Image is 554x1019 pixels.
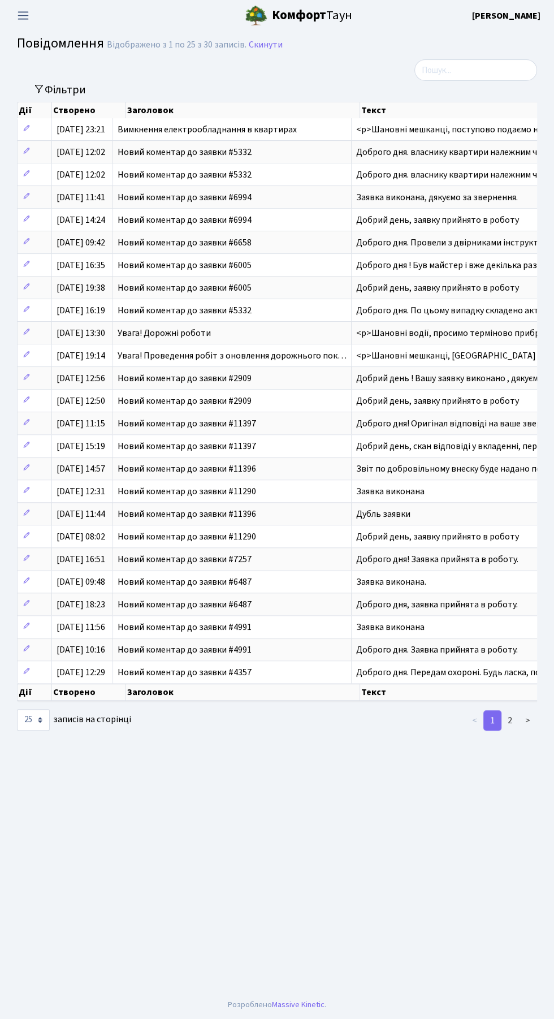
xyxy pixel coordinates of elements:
[57,327,105,339] span: [DATE] 13:30
[118,372,252,385] span: Новий коментар до заявки #2909
[57,259,105,271] span: [DATE] 16:35
[118,169,252,181] span: Новий коментар до заявки #5332
[356,508,410,520] span: Дубль заявки
[52,102,126,118] th: Створено
[57,417,105,430] span: [DATE] 11:15
[118,123,297,136] span: Вимкнення електрообладнання в квартирах
[57,440,105,452] span: [DATE] 15:19
[118,327,211,339] span: Увага! Дорожні роботи
[57,282,105,294] span: [DATE] 19:38
[518,710,537,731] a: >
[118,146,252,158] span: Новий коментар до заявки #5332
[118,304,252,317] span: Новий коментар до заявки #5332
[118,530,256,543] span: Новий коментар до заявки #11290
[118,485,256,498] span: Новий коментар до заявки #11290
[245,5,267,27] img: logo.png
[118,553,252,565] span: Новий коментар до заявки #7257
[118,508,256,520] span: Новий коментар до заявки #11396
[57,349,105,362] span: [DATE] 19:14
[356,485,425,498] span: Заявка виконана
[118,395,252,407] span: Новий коментар до заявки #2909
[17,709,50,731] select: записів на сторінці
[57,463,105,475] span: [DATE] 14:57
[118,191,252,204] span: Новий коментар до заявки #6994
[18,684,52,701] th: Дії
[483,710,501,731] a: 1
[356,553,518,565] span: Доброго дня! Заявка прийнята в роботу.
[57,304,105,317] span: [DATE] 16:19
[57,553,105,565] span: [DATE] 16:51
[52,684,126,701] th: Створено
[272,999,324,1011] a: Massive Kinetic
[118,236,252,249] span: Новий коментар до заявки #6658
[118,598,252,611] span: Новий коментар до заявки #6487
[272,6,326,24] b: Комфорт
[17,709,131,731] label: записів на сторінці
[472,9,540,23] a: [PERSON_NAME]
[57,146,105,158] span: [DATE] 12:02
[26,81,93,98] button: Переключити фільтри
[107,40,246,50] div: Відображено з 1 по 25 з 30 записів.
[118,417,256,430] span: Новий коментар до заявки #11397
[17,33,104,53] span: Повідомлення
[472,10,540,22] b: [PERSON_NAME]
[356,598,518,611] span: Доброго дня, заявка прийнята в роботу.
[57,236,105,249] span: [DATE] 09:42
[118,644,252,656] span: Новий коментар до заявки #4991
[118,214,252,226] span: Новий коментар до заявки #6994
[414,59,537,81] input: Пошук...
[356,576,426,588] span: Заявка виконана.
[57,123,105,136] span: [DATE] 23:21
[356,191,518,204] span: Заявка виконана, дякуємо за звернення.
[57,508,105,520] span: [DATE] 11:44
[57,372,105,385] span: [DATE] 12:56
[118,349,347,362] span: Увага! Проведення робіт з оновлення дорожнього пок…
[118,621,252,633] span: Новий коментар до заявки #4991
[228,999,326,1011] div: Розроблено .
[57,666,105,679] span: [DATE] 12:29
[356,530,519,543] span: Добрий день, заявку прийнято в роботу
[18,102,52,118] th: Дії
[57,621,105,633] span: [DATE] 11:56
[57,395,105,407] span: [DATE] 12:50
[126,102,360,118] th: Заголовок
[9,6,37,25] button: Переключити навігацію
[57,598,105,611] span: [DATE] 18:23
[356,621,425,633] span: Заявка виконана
[57,191,105,204] span: [DATE] 11:41
[118,259,252,271] span: Новий коментар до заявки #6005
[118,576,252,588] span: Новий коментар до заявки #6487
[57,169,105,181] span: [DATE] 12:02
[57,530,105,543] span: [DATE] 08:02
[501,710,519,731] a: 2
[57,576,105,588] span: [DATE] 09:48
[272,6,352,25] span: Таун
[356,644,518,656] span: Доброго дня. Заявка прийнята в роботу.
[57,485,105,498] span: [DATE] 12:31
[356,282,519,294] span: Добрий день, заявку прийнято в роботу
[118,666,252,679] span: Новий коментар до заявки #4357
[126,684,360,701] th: Заголовок
[356,395,519,407] span: Добрий день, заявку прийнято в роботу
[118,463,256,475] span: Новий коментар до заявки #11396
[57,214,105,226] span: [DATE] 14:24
[249,40,283,50] a: Скинути
[118,440,256,452] span: Новий коментар до заявки #11397
[118,282,252,294] span: Новий коментар до заявки #6005
[57,644,105,656] span: [DATE] 10:16
[356,214,519,226] span: Добрий день, заявку прийнято в роботу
